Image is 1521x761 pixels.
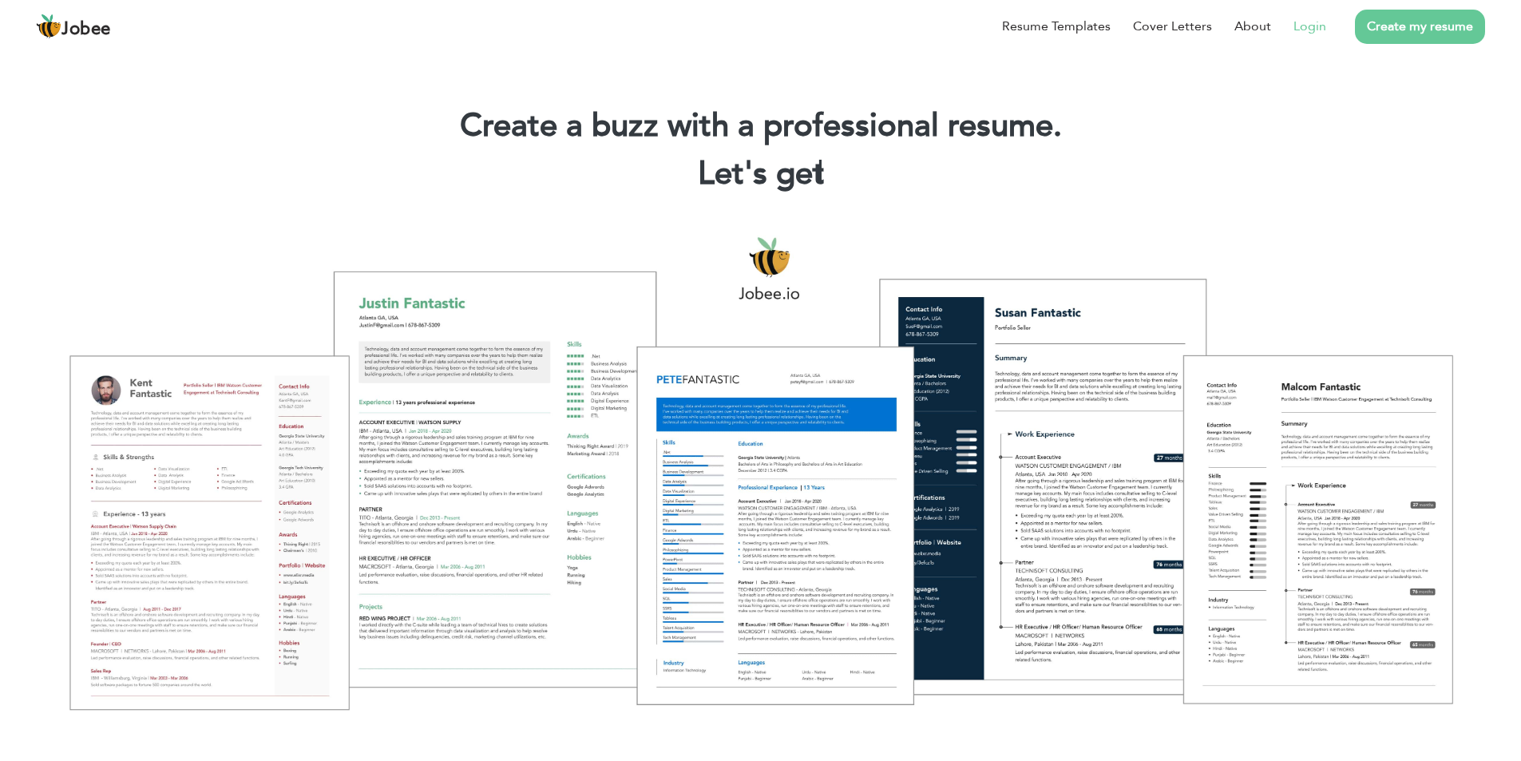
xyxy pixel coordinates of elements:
[61,21,111,38] span: Jobee
[1234,17,1271,36] a: About
[24,105,1497,147] h1: Create a buzz with a professional resume.
[776,152,825,196] span: get
[1293,17,1326,36] a: Login
[817,152,824,196] span: |
[1355,10,1485,44] a: Create my resume
[36,14,61,39] img: jobee.io
[1002,17,1111,36] a: Resume Templates
[36,14,111,39] a: Jobee
[24,153,1497,195] h2: Let's
[1133,17,1212,36] a: Cover Letters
